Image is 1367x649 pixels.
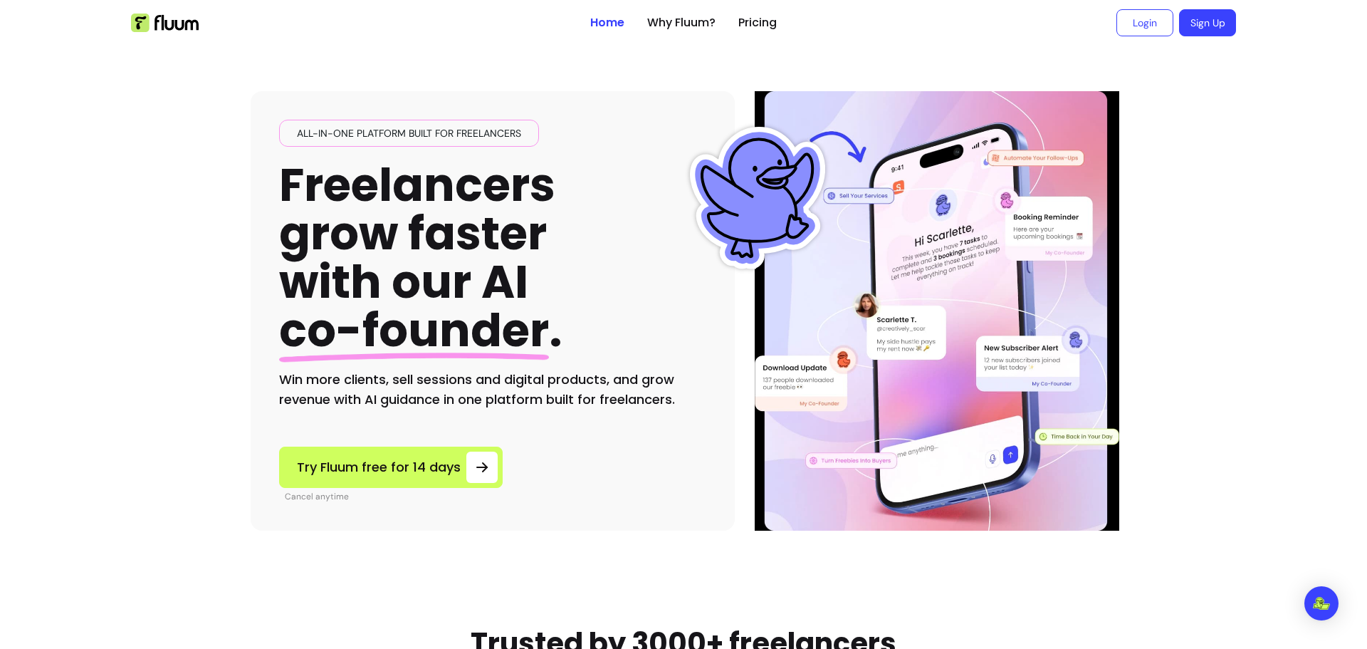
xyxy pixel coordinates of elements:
a: Login [1116,9,1173,36]
span: Try Fluum free for 14 days [297,457,461,477]
a: Pricing [738,14,777,31]
div: Open Intercom Messenger [1304,586,1339,621]
a: Sign Up [1179,9,1236,36]
img: Fluum Duck sticker [686,127,829,269]
p: Cancel anytime [285,491,503,502]
h1: Freelancers grow faster with our AI . [279,161,562,355]
a: Home [590,14,624,31]
a: Why Fluum? [647,14,716,31]
a: Try Fluum free for 14 days [279,447,503,488]
span: co-founder [279,298,549,362]
img: Fluum Logo [131,14,199,32]
h2: Win more clients, sell sessions and digital products, and grow revenue with AI guidance in one pl... [279,370,706,410]
img: Hero [758,91,1116,531]
span: All-in-one platform built for freelancers [291,126,527,140]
